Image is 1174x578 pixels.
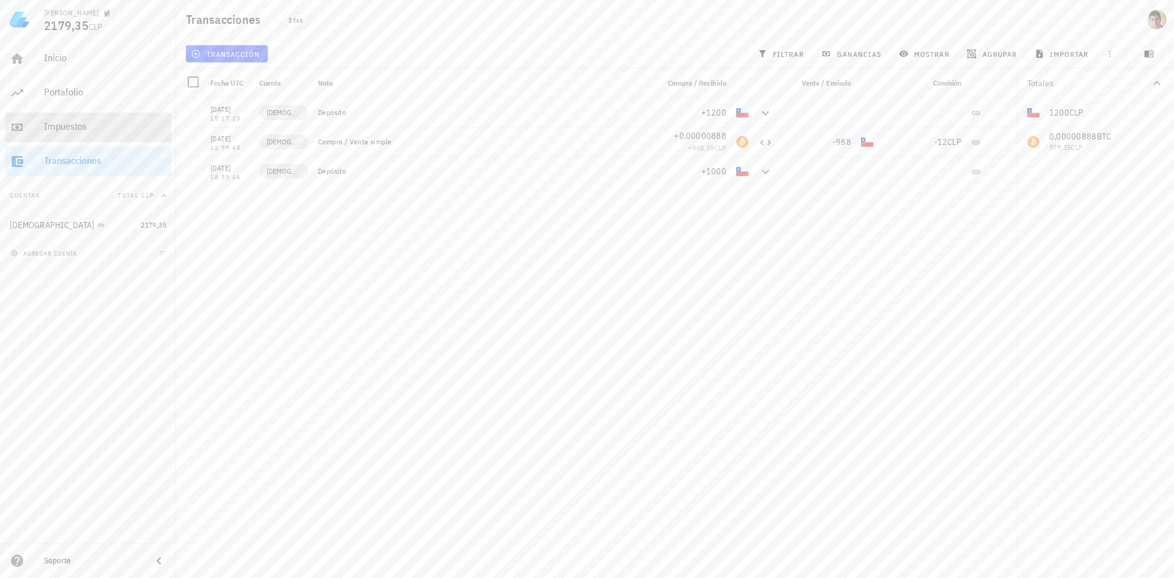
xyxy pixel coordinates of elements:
[44,120,166,132] div: Impuestos
[1017,69,1174,98] button: Totales
[205,69,254,98] div: Fecha UTC
[44,155,166,166] div: Transacciones
[210,145,249,151] div: 12:59:48
[802,78,851,87] span: Venta / Enviado
[259,78,281,87] span: Cuenta
[653,69,731,98] div: Compra / Recibido
[878,69,966,98] div: Comisión
[193,49,260,59] span: transacción
[5,113,171,142] a: Impuestos
[313,69,653,98] div: Nota
[7,247,83,259] button: agregar cuenta
[254,69,313,98] div: Cuenta
[753,45,811,62] button: filtrar
[778,69,856,98] div: Venta / Enviado
[1147,10,1167,29] div: avatar
[934,136,948,147] span: -12
[736,136,748,148] div: BTC-icon
[210,174,249,180] div: 18:55:46
[10,220,95,231] div: [DEMOGRAPHIC_DATA]
[44,17,89,34] span: 2179,35
[318,108,648,117] div: Depósito
[1027,79,1150,87] div: Totales
[267,136,301,148] span: [DEMOGRAPHIC_DATA]
[5,147,171,176] a: Transacciones
[861,136,873,148] div: CLP-icon
[186,10,265,29] h1: Transacciones
[44,52,166,64] div: Inicio
[118,191,154,199] span: Total CLP
[318,166,648,176] div: Depósito
[736,106,748,119] div: CLP-icon
[210,133,249,145] div: [DATE]
[5,78,171,108] a: Portafolio
[833,136,851,147] span: -988
[824,49,881,59] span: ganancias
[901,49,950,59] span: mostrar
[894,45,957,62] button: mostrar
[186,45,268,62] button: transacción
[962,45,1024,62] button: agrupar
[267,165,301,177] span: [DEMOGRAPHIC_DATA]
[688,143,726,152] span: ≈
[44,556,142,566] div: Soporte
[736,165,748,177] div: CLP-icon
[947,136,961,147] span: CLP
[816,45,889,62] button: ganancias
[5,44,171,73] a: Inicio
[933,78,961,87] span: Comisión
[318,137,648,147] div: Compra / Venta simple
[1029,45,1096,62] button: importar
[714,143,726,152] span: CLP
[44,8,98,18] div: [PERSON_NAME]
[10,10,29,29] img: LedgiFi
[760,49,804,59] span: filtrar
[969,49,1017,59] span: agrupar
[674,130,726,141] span: +0,00000888
[89,21,103,32] span: CLP
[692,143,714,152] span: 968,59
[210,78,243,87] span: Fecha UTC
[1037,49,1089,59] span: importar
[13,250,77,258] span: agregar cuenta
[288,13,303,27] span: 3 txs
[701,166,726,177] span: +1000
[318,78,333,87] span: Nota
[141,220,166,229] span: 2179,35
[210,162,249,174] div: [DATE]
[5,210,171,240] a: [DEMOGRAPHIC_DATA] 2179,35
[5,181,171,210] button: CuentasTotal CLP
[44,86,166,98] div: Portafolio
[701,107,726,118] span: +1200
[210,116,249,122] div: 15:17:20
[267,106,301,119] span: [DEMOGRAPHIC_DATA]
[668,78,726,87] span: Compra / Recibido
[210,103,249,116] div: [DATE]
